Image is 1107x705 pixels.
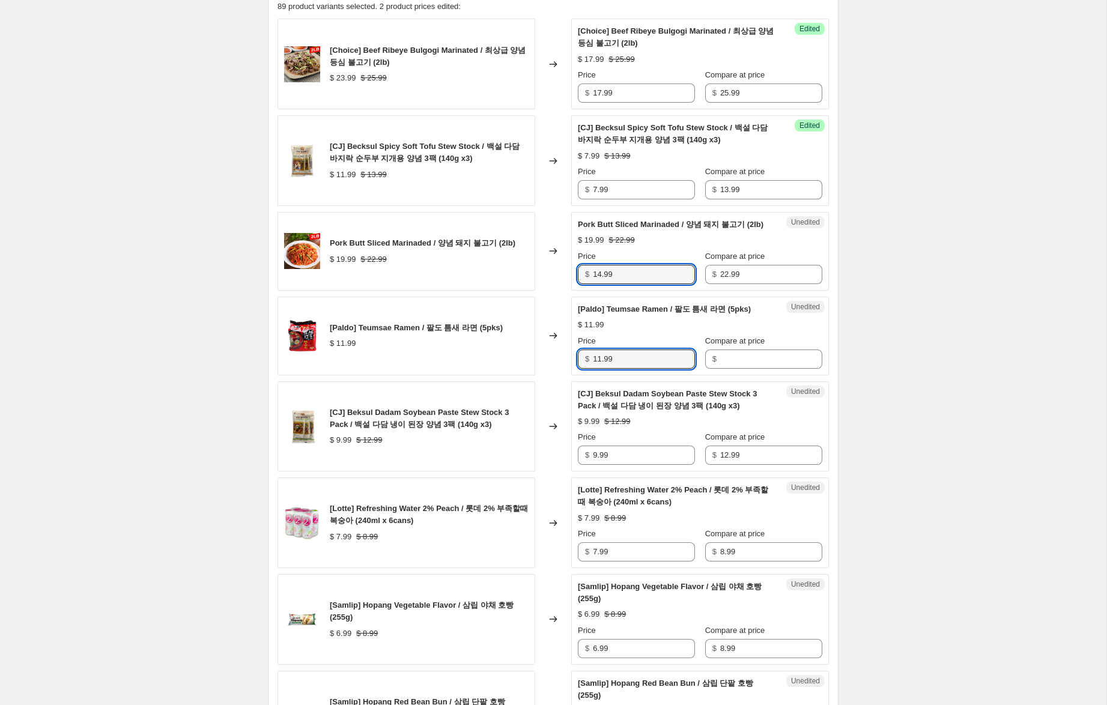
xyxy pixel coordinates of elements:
div: $ 23.99 [330,72,356,84]
span: Compare at price [705,70,765,79]
span: $ [712,450,717,459]
span: Price [578,252,596,261]
span: [Lotte] Refreshing Water 2% Peach / 롯데 2% 부족할때 복숭아 (240ml x 6cans) [578,485,768,506]
span: $ [712,547,717,556]
span: $ [712,644,717,653]
div: $ 11.99 [578,319,604,331]
div: $ 19.99 [330,253,356,265]
span: $ [585,547,589,556]
span: [Samlip] Hopang Red Bean Bun / 삼립 단팥 호빵 (255g) [578,679,753,700]
span: Unedited [791,217,820,227]
img: 1336457489-2012050828_500_80x.jpg [284,318,320,354]
span: Unedited [791,387,820,396]
span: Price [578,70,596,79]
span: Edited [799,24,820,34]
span: Price [578,167,596,176]
div: $ 19.99 [578,234,604,246]
span: Pork Butt Sliced Marinaded / 양념 돼지 불고기 (2lb) [578,220,763,229]
span: Price [578,432,596,441]
img: MeatWeight_0016__Choice_BeefRibeyeBulgogiMarinated_80x.jpg [284,46,320,82]
div: $ 6.99 [578,608,599,620]
span: $ [585,644,589,653]
strike: $ 8.99 [604,512,626,524]
span: Pork Butt Sliced Marinaded / 양념 돼지 불고기 (2lb) [330,238,515,247]
span: 89 product variants selected. 2 product prices edited: [278,2,461,11]
span: Compare at price [705,252,765,261]
span: Compare at price [705,336,765,345]
div: $ 17.99 [578,53,604,65]
span: [CJ] Becksul Spicy Soft Tofu Stew Stock / 백설 다담 바지락 순두부 지개용 양념 3팩 (140g x3) [330,142,520,163]
span: Compare at price [705,432,765,441]
span: Unedited [791,579,820,589]
span: Edited [799,121,820,130]
span: Unedited [791,483,820,492]
span: [Choice] Beef Ribeye Bulgogi Marinated / 최상급 양념 등심 불고기 (2lb) [578,26,774,47]
strike: $ 22.99 [608,234,634,246]
strike: $ 8.99 [604,608,626,620]
strike: $ 22.99 [360,253,386,265]
span: Unedited [791,302,820,312]
div: $ 7.99 [578,512,599,524]
div: $ 9.99 [578,416,599,428]
span: [Samlip] Hopang Vegetable Flavor / 삼립 야채 호빵 (255g) [578,582,762,603]
span: Compare at price [705,626,765,635]
span: [Paldo] Teumsae Ramen / 팔도 틈새 라면 (5pks) [330,323,503,332]
img: 30_69c54fa7-8579-4841-9338-8e290d001b72_80x.jpg [284,601,320,637]
span: $ [712,88,717,97]
span: [Lotte] Refreshing Water 2% Peach / 롯데 2% 부족할때 복숭아 (240ml x 6cans) [330,504,528,525]
strike: $ 25.99 [360,72,386,84]
span: $ [712,185,717,194]
span: Compare at price [705,529,765,538]
strike: $ 12.99 [604,416,630,428]
span: $ [585,88,589,97]
span: $ [712,270,717,279]
span: [CJ] Beksul Dadam Soybean Paste Stew Stock 3 Pack / 백설 다담 냉이 된장 양념 3팩 (140g x3) [330,408,509,429]
span: $ [585,354,589,363]
span: $ [585,270,589,279]
span: $ [585,185,589,194]
span: Price [578,626,596,635]
span: Price [578,529,596,538]
span: $ [712,354,717,363]
span: [CJ] Beksul Dadam Soybean Paste Stew Stock 3 Pack / 백설 다담 냉이 된장 양념 3팩 (140g x3) [578,389,757,410]
span: Compare at price [705,167,765,176]
strike: $ 12.99 [356,434,382,446]
strike: $ 25.99 [608,53,634,65]
strike: $ 13.99 [360,169,386,181]
div: $ 6.99 [330,628,351,640]
strike: $ 8.99 [356,531,378,543]
div: $ 11.99 [330,337,356,349]
span: Price [578,336,596,345]
img: MeatWeight_0003_PorkButtSlicedMarinaded_80x.jpg [284,233,320,269]
strike: $ 13.99 [604,150,630,162]
div: $ 7.99 [578,150,599,162]
span: [Samlip] Hopang Vegetable Flavor / 삼립 야채 호빵 (255g) [330,601,514,622]
strike: $ 8.99 [356,628,378,640]
div: $ 9.99 [330,434,351,446]
span: Unedited [791,676,820,686]
img: 2_80x.jpg [284,505,320,541]
img: IMG_4826_80x.jpg [284,143,320,179]
div: $ 7.99 [330,531,351,543]
span: $ [585,450,589,459]
div: $ 11.99 [330,169,356,181]
span: [CJ] Becksul Spicy Soft Tofu Stew Stock / 백설 다담 바지락 순두부 지개용 양념 3팩 (140g x3) [578,123,768,144]
span: [Paldo] Teumsae Ramen / 팔도 틈새 라면 (5pks) [578,304,751,313]
img: IMG_4824_80x.jpg [284,408,320,444]
span: [Choice] Beef Ribeye Bulgogi Marinated / 최상급 양념 등심 불고기 (2lb) [330,46,526,67]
